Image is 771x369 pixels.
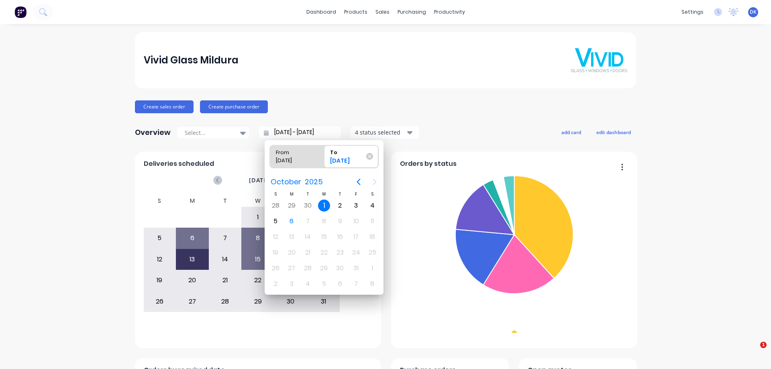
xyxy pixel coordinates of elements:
div: T [332,191,348,198]
div: Thursday, November 6, 2025 [334,278,346,290]
div: 22 [242,270,274,290]
div: Sunday, October 19, 2025 [269,247,281,259]
div: Tuesday, October 7, 2025 [302,215,314,227]
div: 20 [176,270,208,290]
div: settings [677,6,708,18]
span: 2025 [303,175,324,189]
button: 4 status selected [351,126,419,139]
div: Thursday, October 9, 2025 [334,215,346,227]
div: Vivid Glass Mildura [144,52,239,68]
div: 14 [209,249,241,269]
div: Wednesday, October 8, 2025 [318,215,330,227]
div: Tuesday, September 30, 2025 [302,200,314,212]
div: 15 [242,249,274,269]
div: Sunday, September 28, 2025 [269,200,281,212]
div: 6 [176,228,208,248]
div: F [348,191,364,198]
div: products [340,6,371,18]
span: [DATE] [249,176,270,185]
span: Deliveries scheduled [144,159,214,169]
div: Saturday, October 25, 2025 [366,247,378,259]
div: 29 [242,291,274,311]
div: Sunday, November 2, 2025 [269,278,281,290]
div: Friday, November 7, 2025 [350,278,362,290]
div: Thursday, October 2, 2025 [334,200,346,212]
div: Friday, October 24, 2025 [350,247,362,259]
div: Wednesday, October 1, 2025 [318,200,330,212]
div: 4 status selected [355,128,406,137]
div: 8 [242,228,274,248]
div: 5 [144,228,176,248]
div: M [176,195,209,207]
div: 30 [275,291,307,311]
div: Saturday, November 1, 2025 [366,262,378,274]
div: S [364,191,380,198]
span: 1 [760,342,767,348]
div: Wednesday, November 5, 2025 [318,278,330,290]
img: Vivid Glass Mildura [571,48,627,72]
div: Tuesday, October 14, 2025 [302,231,314,243]
div: sales [371,6,394,18]
div: S [143,195,176,207]
div: Friday, October 17, 2025 [350,231,362,243]
div: 12 [144,249,176,269]
div: Thursday, October 16, 2025 [334,231,346,243]
div: 1 [242,207,274,227]
div: Tuesday, October 28, 2025 [302,262,314,274]
div: Today, Monday, October 6, 2025 [286,215,298,227]
div: Friday, October 31, 2025 [350,262,362,274]
div: Wednesday, October 15, 2025 [318,231,330,243]
div: purchasing [394,6,430,18]
button: Create purchase order [200,100,268,113]
div: Monday, September 29, 2025 [286,200,298,212]
div: W [241,195,274,207]
div: Wednesday, October 29, 2025 [318,262,330,274]
button: October2025 [265,175,328,189]
div: [DATE] [273,157,314,168]
div: Thursday, October 23, 2025 [334,247,346,259]
div: Monday, October 13, 2025 [286,231,298,243]
div: Thursday, October 30, 2025 [334,262,346,274]
div: Friday, October 10, 2025 [350,215,362,227]
div: Saturday, November 8, 2025 [366,278,378,290]
div: T [209,195,242,207]
div: Monday, October 20, 2025 [286,247,298,259]
div: productivity [430,6,469,18]
button: Next page [367,174,383,190]
div: Sunday, October 5, 2025 [269,215,281,227]
button: Create sales order [135,100,194,113]
div: 13 [176,249,208,269]
div: 31 [307,291,339,311]
span: October [269,175,303,189]
div: Sunday, October 26, 2025 [269,262,281,274]
div: Saturday, October 18, 2025 [366,231,378,243]
button: add card [556,127,586,137]
div: Sunday, October 12, 2025 [269,231,281,243]
div: Saturday, October 4, 2025 [366,200,378,212]
a: dashboard [302,6,340,18]
div: S [267,191,284,198]
div: Tuesday, October 21, 2025 [302,247,314,259]
div: From [273,145,314,157]
div: 28 [209,291,241,311]
div: To [327,145,368,157]
div: W [316,191,332,198]
div: T [300,191,316,198]
div: 19 [144,270,176,290]
img: Factory [14,6,27,18]
div: Tuesday, November 4, 2025 [302,278,314,290]
span: DK [750,8,757,16]
div: Monday, November 3, 2025 [286,278,298,290]
div: Monday, October 27, 2025 [286,262,298,274]
div: 27 [176,291,208,311]
div: [DATE] [327,157,368,168]
button: Previous page [351,174,367,190]
div: Friday, October 3, 2025 [350,200,362,212]
div: 7 [209,228,241,248]
div: Overview [135,124,171,141]
button: edit dashboard [591,127,636,137]
div: Wednesday, October 22, 2025 [318,247,330,259]
span: Orders by status [400,159,457,169]
div: 26 [144,291,176,311]
iframe: Intercom live chat [744,342,763,361]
